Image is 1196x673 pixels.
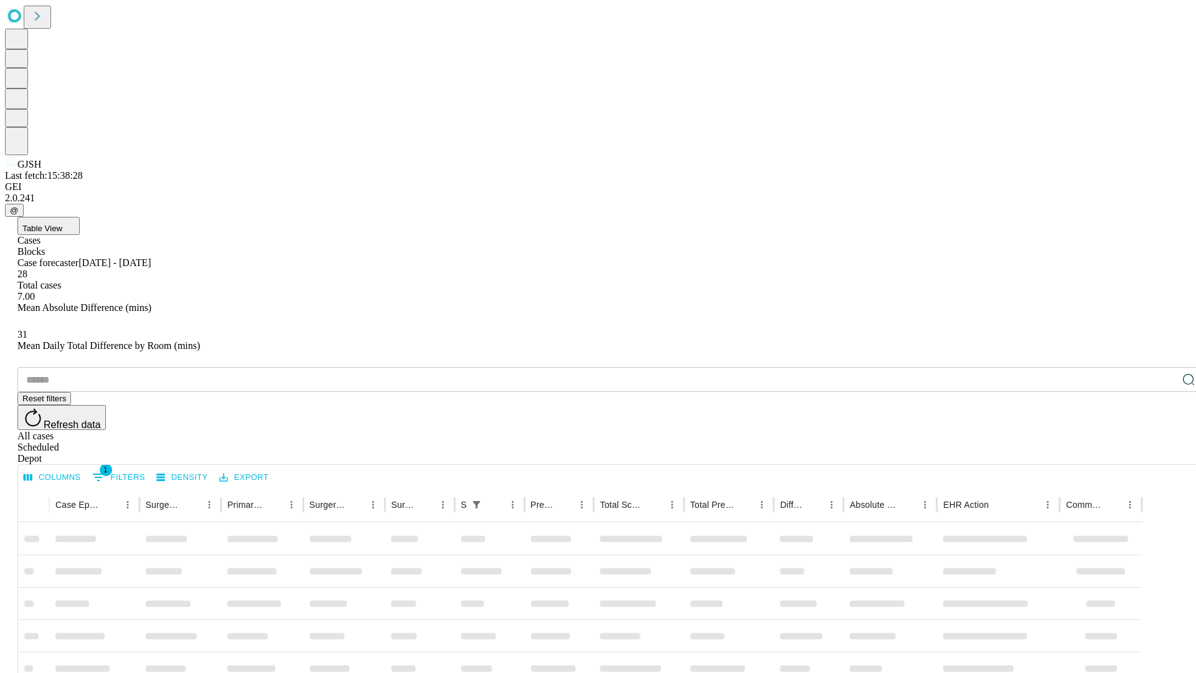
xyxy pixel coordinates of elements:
[434,496,452,513] button: Menu
[17,159,41,169] span: GJSH
[573,496,591,513] button: Menu
[17,340,200,351] span: Mean Daily Total Difference by Room (mins)
[183,496,201,513] button: Sort
[10,206,19,215] span: @
[347,496,364,513] button: Sort
[823,496,840,513] button: Menu
[468,496,485,513] button: Show filters
[850,500,898,510] div: Absolute Difference
[556,496,573,513] button: Sort
[100,464,112,476] span: 1
[310,500,346,510] div: Surgery Name
[17,280,61,290] span: Total cases
[5,181,1191,193] div: GEI
[153,468,211,487] button: Density
[663,496,681,513] button: Menu
[201,496,218,513] button: Menu
[646,496,663,513] button: Sort
[89,467,148,487] button: Show filters
[1039,496,1056,513] button: Menu
[468,496,485,513] div: 1 active filter
[417,496,434,513] button: Sort
[78,257,151,268] span: [DATE] - [DATE]
[283,496,300,513] button: Menu
[504,496,521,513] button: Menu
[17,217,80,235] button: Table View
[780,500,804,510] div: Difference
[22,394,66,403] span: Reset filters
[531,500,555,510] div: Predicted In Room Duration
[265,496,283,513] button: Sort
[736,496,753,513] button: Sort
[5,170,83,181] span: Last fetch: 15:38:28
[119,496,136,513] button: Menu
[21,468,84,487] button: Select columns
[17,329,27,340] span: 31
[600,500,645,510] div: Total Scheduled Duration
[22,224,62,233] span: Table View
[17,405,106,430] button: Refresh data
[753,496,771,513] button: Menu
[17,291,35,302] span: 7.00
[44,419,101,430] span: Refresh data
[17,302,151,313] span: Mean Absolute Difference (mins)
[216,468,272,487] button: Export
[5,193,1191,204] div: 2.0.241
[690,500,735,510] div: Total Predicted Duration
[102,496,119,513] button: Sort
[1104,496,1121,513] button: Sort
[17,269,27,279] span: 28
[17,392,71,405] button: Reset filters
[227,500,263,510] div: Primary Service
[461,500,467,510] div: Scheduled In Room Duration
[990,496,1007,513] button: Sort
[486,496,504,513] button: Sort
[55,500,100,510] div: Case Epic Id
[391,500,415,510] div: Surgery Date
[916,496,934,513] button: Menu
[805,496,823,513] button: Sort
[146,500,182,510] div: Surgeon Name
[17,257,78,268] span: Case forecaster
[5,204,24,217] button: @
[364,496,382,513] button: Menu
[899,496,916,513] button: Sort
[1121,496,1139,513] button: Menu
[943,500,989,510] div: EHR Action
[1066,500,1102,510] div: Comments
